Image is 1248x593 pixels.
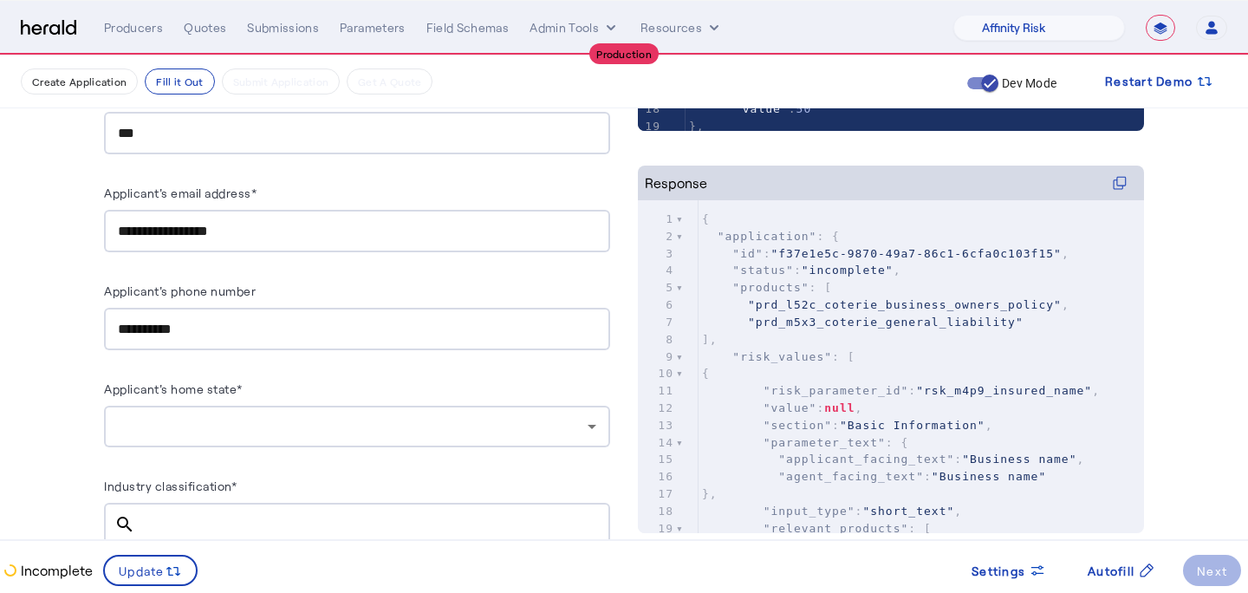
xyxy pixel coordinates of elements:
[732,264,794,277] span: "status"
[998,75,1056,92] label: Dev Mode
[638,262,676,279] div: 4
[119,562,165,580] span: Update
[802,264,894,277] span: "incomplete"
[824,401,855,414] span: null
[702,470,1046,483] span: :
[764,419,832,432] span: "section"
[638,434,676,452] div: 14
[638,118,663,135] div: 19
[702,281,832,294] span: : [
[104,186,257,200] label: Applicant's email address*
[104,19,163,36] div: Producers
[1091,66,1227,97] button: Restart Demo
[638,503,676,520] div: 18
[748,316,1024,329] span: "prd_m5x3_coterie_general_liability"
[932,470,1046,483] span: "Business name"
[222,68,340,94] button: Submit Application
[638,296,676,314] div: 6
[638,468,676,485] div: 16
[638,349,676,366] div: 9
[702,298,1069,311] span: ,
[732,350,832,363] span: "risk_values"
[702,212,710,225] span: {
[638,520,676,538] div: 19
[638,382,676,400] div: 11
[426,19,510,36] div: Field Schemas
[145,68,214,94] button: Fill it Out
[104,479,237,493] label: Industry classification*
[638,417,676,434] div: 13
[764,522,909,535] span: "relevant_products"
[638,211,676,228] div: 1
[778,470,924,483] span: "agent_facing_text"
[638,451,676,468] div: 15
[638,101,663,118] div: 18
[764,436,886,449] span: "parameter_text"
[638,228,676,245] div: 2
[104,283,256,298] label: Applicant's phone number
[247,19,319,36] div: Submissions
[958,555,1060,586] button: Settings
[764,505,855,518] span: "input_type"
[638,314,676,331] div: 7
[702,384,1100,397] span: : ,
[796,102,812,115] span: 50
[702,522,932,535] span: : [
[638,245,676,263] div: 3
[718,230,817,243] span: "application"
[340,19,406,36] div: Parameters
[689,102,811,115] span: :
[184,19,226,36] div: Quotes
[702,453,1084,466] span: : ,
[778,453,954,466] span: "applicant_facing_text"
[770,247,1061,260] span: "f37e1e5c-9870-49a7-86c1-6cfa0c103f15"
[589,43,659,64] div: Production
[732,247,763,260] span: "id"
[702,505,962,518] span: : ,
[638,400,676,417] div: 12
[638,166,1144,499] herald-code-block: Response
[764,384,909,397] span: "risk_parameter_id"
[702,333,718,346] span: ],
[916,384,1092,397] span: "rsk_m4p9_insured_name"
[702,247,1069,260] span: : ,
[638,485,676,503] div: 17
[1105,71,1193,92] span: Restart Demo
[17,560,93,581] p: Incomplete
[21,20,76,36] img: Herald Logo
[638,279,676,296] div: 5
[21,68,138,94] button: Create Application
[840,419,985,432] span: "Basic Information"
[1074,555,1169,586] button: Autofill
[732,281,809,294] span: "products"
[640,19,723,36] button: Resources dropdown menu
[702,401,862,414] span: : ,
[689,120,705,133] span: },
[702,367,710,380] span: {
[104,381,243,396] label: Applicant's home state*
[530,19,620,36] button: internal dropdown menu
[347,68,432,94] button: Get A Quote
[103,555,198,586] button: Update
[862,505,954,518] span: "short_text"
[702,487,718,500] span: },
[645,173,707,193] div: Response
[104,514,146,535] mat-icon: search
[702,350,855,363] span: : [
[972,562,1025,580] span: Settings
[702,230,840,243] span: : {
[702,419,993,432] span: : ,
[638,331,676,349] div: 8
[638,365,676,382] div: 10
[962,453,1076,466] span: "Business name"
[1088,562,1134,580] span: Autofill
[764,401,817,414] span: "value"
[702,264,901,277] span: : ,
[748,298,1062,311] span: "prd_l52c_coterie_business_owners_policy"
[702,436,908,449] span: : {
[735,102,789,115] span: "value"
